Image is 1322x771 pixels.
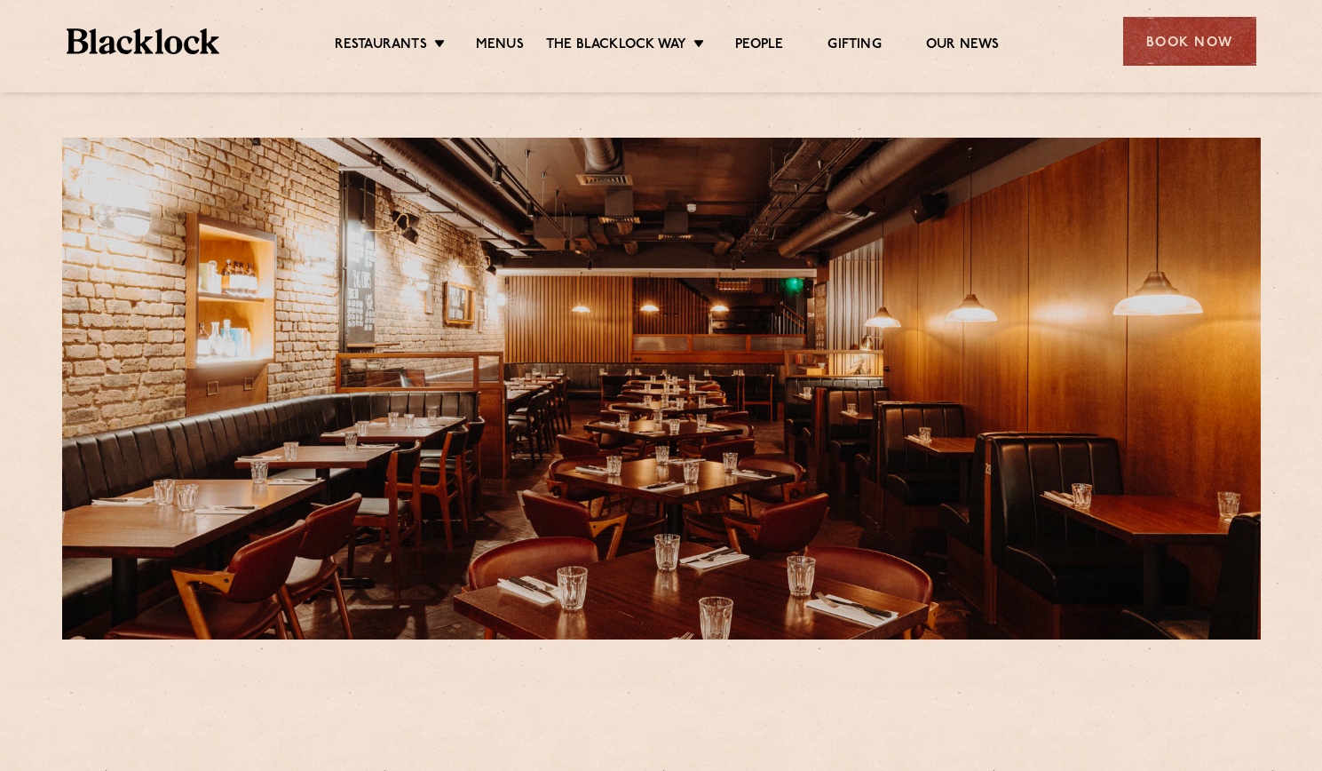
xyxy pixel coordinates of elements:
a: Gifting [827,36,881,56]
a: Restaurants [335,36,427,56]
a: Our News [926,36,1000,56]
div: Book Now [1123,17,1256,66]
a: The Blacklock Way [546,36,686,56]
a: People [735,36,783,56]
img: BL_Textured_Logo-footer-cropped.svg [67,28,220,54]
a: Menus [476,36,524,56]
